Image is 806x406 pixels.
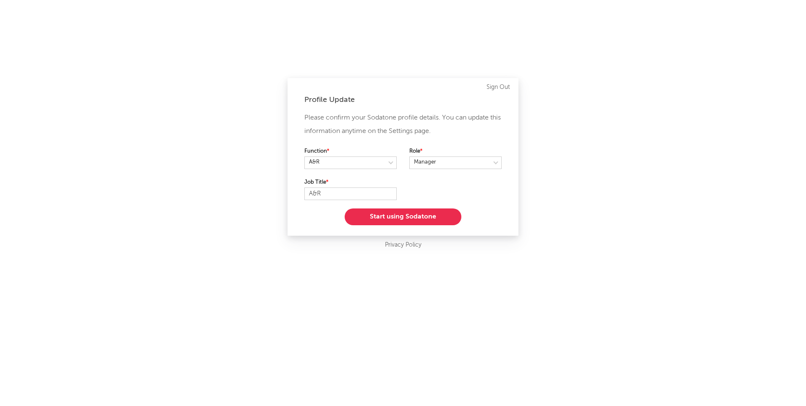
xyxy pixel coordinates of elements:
[304,111,502,138] p: Please confirm your Sodatone profile details. You can update this information anytime on the Sett...
[304,146,397,156] label: Function
[409,146,502,156] label: Role
[385,240,421,250] a: Privacy Policy
[345,208,461,225] button: Start using Sodatone
[304,95,502,105] div: Profile Update
[487,82,510,92] a: Sign Out
[304,177,397,187] label: Job Title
